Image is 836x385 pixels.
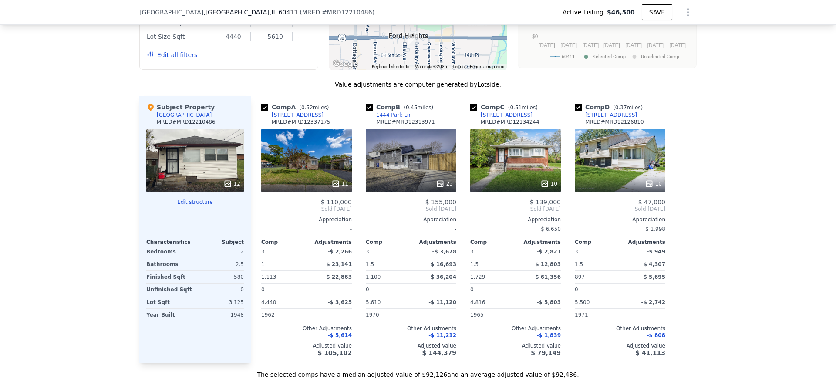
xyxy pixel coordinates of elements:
[139,363,697,379] div: The selected comps have a median adjusted value of $92,126 and an average adjusted value of $92,4...
[610,105,646,111] span: ( miles)
[607,8,635,17] span: $46,500
[366,223,456,235] div: -
[470,111,533,118] a: [STREET_ADDRESS]
[146,271,193,283] div: Finished Sqft
[146,309,193,321] div: Year Built
[301,105,313,111] span: 0.52
[470,309,514,321] div: 1965
[641,299,665,305] span: -$ 2,742
[157,118,216,125] div: MRED # MRD12210486
[603,42,620,48] text: [DATE]
[261,287,265,293] span: 0
[575,258,618,270] div: 1.5
[147,51,197,59] button: Edit all filters
[296,105,332,111] span: ( miles)
[139,80,697,89] div: Value adjustments are computer generated by Lotside .
[298,35,301,39] button: Clear
[328,332,352,338] span: -$ 5,614
[366,216,456,223] div: Appreciation
[261,325,352,332] div: Other Adjustments
[261,206,352,213] span: Sold [DATE]
[322,9,372,16] span: # MRD12210486
[261,274,276,280] span: 1,113
[593,54,626,60] text: Selected Comp
[669,42,686,48] text: [DATE]
[622,284,665,296] div: -
[261,249,265,255] span: 3
[308,309,352,321] div: -
[413,309,456,321] div: -
[366,111,410,118] a: 1444 Park Ln
[366,249,369,255] span: 3
[261,342,352,349] div: Adjusted Value
[147,30,211,43] div: Lot Size Sqft
[197,258,244,270] div: 2.5
[428,274,456,280] span: -$ 36,204
[436,179,453,188] div: 23
[366,342,456,349] div: Adjusted Value
[415,64,447,69] span: Map data ©2025
[261,299,276,305] span: 4,440
[321,199,352,206] span: $ 110,000
[470,299,485,305] span: 4,816
[562,54,575,60] text: 60411
[197,296,244,308] div: 3,125
[326,261,352,267] span: $ 23,141
[366,103,437,111] div: Comp B
[328,299,352,305] span: -$ 3,625
[366,287,369,293] span: 0
[585,118,644,125] div: MRED # MRD12126810
[146,258,193,270] div: Bathrooms
[539,42,555,48] text: [DATE]
[531,349,561,356] span: $ 79,149
[647,249,665,255] span: -$ 949
[470,287,474,293] span: 0
[406,105,418,111] span: 0.45
[647,42,664,48] text: [DATE]
[575,103,646,111] div: Comp D
[575,239,620,246] div: Comp
[139,8,203,17] span: [GEOGRAPHIC_DATA]
[146,199,244,206] button: Edit structure
[517,284,561,296] div: -
[622,309,665,321] div: -
[470,325,561,332] div: Other Adjustments
[261,239,307,246] div: Comp
[261,111,324,118] a: [STREET_ADDRESS]
[535,261,561,267] span: $ 12,803
[575,309,618,321] div: 1971
[307,239,352,246] div: Adjustments
[642,4,672,20] button: SAVE
[530,199,561,206] span: $ 139,000
[428,332,456,338] span: -$ 11,212
[645,179,662,188] div: 10
[537,332,561,338] span: -$ 1,839
[197,284,244,296] div: 0
[366,299,381,305] span: 5,610
[422,349,456,356] span: $ 144,379
[261,309,305,321] div: 1962
[541,226,561,232] span: $ 6,650
[645,226,665,232] span: $ 1,998
[197,271,244,283] div: 580
[470,239,516,246] div: Comp
[615,105,627,111] span: 0.37
[481,111,533,118] div: [STREET_ADDRESS]
[625,42,642,48] text: [DATE]
[331,179,348,188] div: 11
[376,118,435,125] div: MRED # MRD12313971
[331,58,360,70] a: Open this area in Google Maps (opens a new window)
[470,249,474,255] span: 3
[411,239,456,246] div: Adjustments
[197,309,244,321] div: 1948
[533,274,561,280] span: -$ 61,356
[575,274,585,280] span: 897
[431,261,456,267] span: $ 16,693
[261,223,352,235] div: -
[537,249,561,255] span: -$ 2,821
[679,3,697,21] button: Show Options
[582,42,599,48] text: [DATE]
[505,105,541,111] span: ( miles)
[146,239,195,246] div: Characteristics
[575,342,665,349] div: Adjusted Value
